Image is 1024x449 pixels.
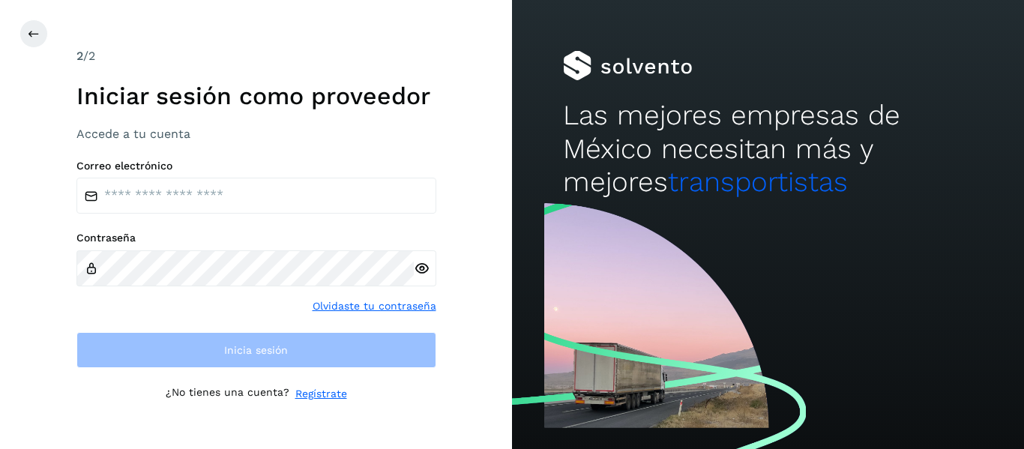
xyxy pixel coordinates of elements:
p: ¿No tienes una cuenta? [166,386,289,402]
a: Olvidaste tu contraseña [313,298,436,314]
span: 2 [76,49,83,63]
h2: Las mejores empresas de México necesitan más y mejores [563,99,972,199]
label: Contraseña [76,232,436,244]
h1: Iniciar sesión como proveedor [76,82,436,110]
h3: Accede a tu cuenta [76,127,436,141]
button: Inicia sesión [76,332,436,368]
div: /2 [76,47,436,65]
span: Inicia sesión [224,345,288,355]
span: transportistas [668,166,848,198]
label: Correo electrónico [76,160,436,172]
a: Regístrate [295,386,347,402]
